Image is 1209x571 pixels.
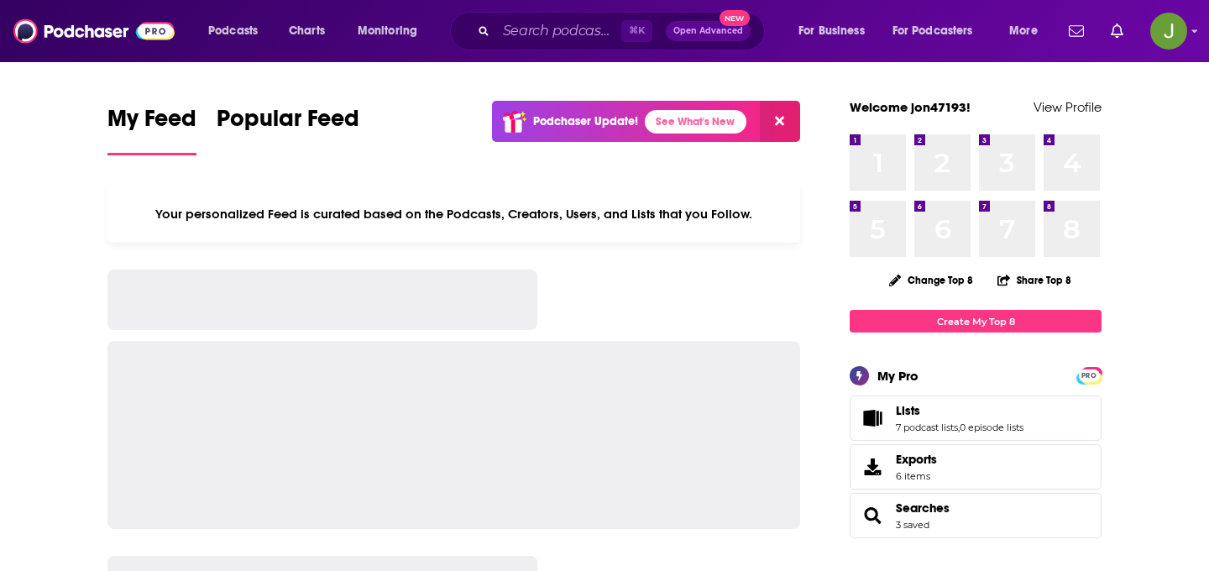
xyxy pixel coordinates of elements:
[850,444,1102,490] a: Exports
[1150,13,1187,50] span: Logged in as jon47193
[850,99,971,115] a: Welcome jon47193!
[850,493,1102,538] span: Searches
[850,310,1102,333] a: Create My Top 8
[496,18,621,45] input: Search podcasts, credits, & more...
[621,20,652,42] span: ⌘ K
[896,452,937,467] span: Exports
[217,104,359,155] a: Popular Feed
[358,19,417,43] span: Monitoring
[896,422,958,433] a: 7 podcast lists
[1079,369,1099,381] a: PRO
[896,403,920,418] span: Lists
[787,18,886,45] button: open menu
[856,406,889,430] a: Lists
[208,19,258,43] span: Podcasts
[196,18,280,45] button: open menu
[1150,13,1187,50] button: Show profile menu
[107,104,196,143] span: My Feed
[13,15,175,47] img: Podchaser - Follow, Share and Rate Podcasts
[960,422,1023,433] a: 0 episode lists
[958,422,960,433] span: ,
[1150,13,1187,50] img: User Profile
[720,10,750,26] span: New
[289,19,325,43] span: Charts
[856,504,889,527] a: Searches
[107,104,196,155] a: My Feed
[466,12,781,50] div: Search podcasts, credits, & more...
[533,114,638,128] p: Podchaser Update!
[645,110,746,134] a: See What's New
[798,19,865,43] span: For Business
[346,18,439,45] button: open menu
[882,18,997,45] button: open menu
[896,519,929,531] a: 3 saved
[997,264,1072,296] button: Share Top 8
[278,18,335,45] a: Charts
[673,27,743,35] span: Open Advanced
[850,396,1102,441] span: Lists
[892,19,973,43] span: For Podcasters
[879,270,983,291] button: Change Top 8
[877,368,919,384] div: My Pro
[1062,17,1091,45] a: Show notifications dropdown
[896,470,937,482] span: 6 items
[896,403,1023,418] a: Lists
[1009,19,1038,43] span: More
[107,186,800,243] div: Your personalized Feed is curated based on the Podcasts, Creators, Users, and Lists that you Follow.
[997,18,1059,45] button: open menu
[1079,369,1099,382] span: PRO
[666,21,751,41] button: Open AdvancedNew
[896,500,950,516] a: Searches
[1034,99,1102,115] a: View Profile
[217,104,359,143] span: Popular Feed
[1104,17,1130,45] a: Show notifications dropdown
[856,455,889,479] span: Exports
